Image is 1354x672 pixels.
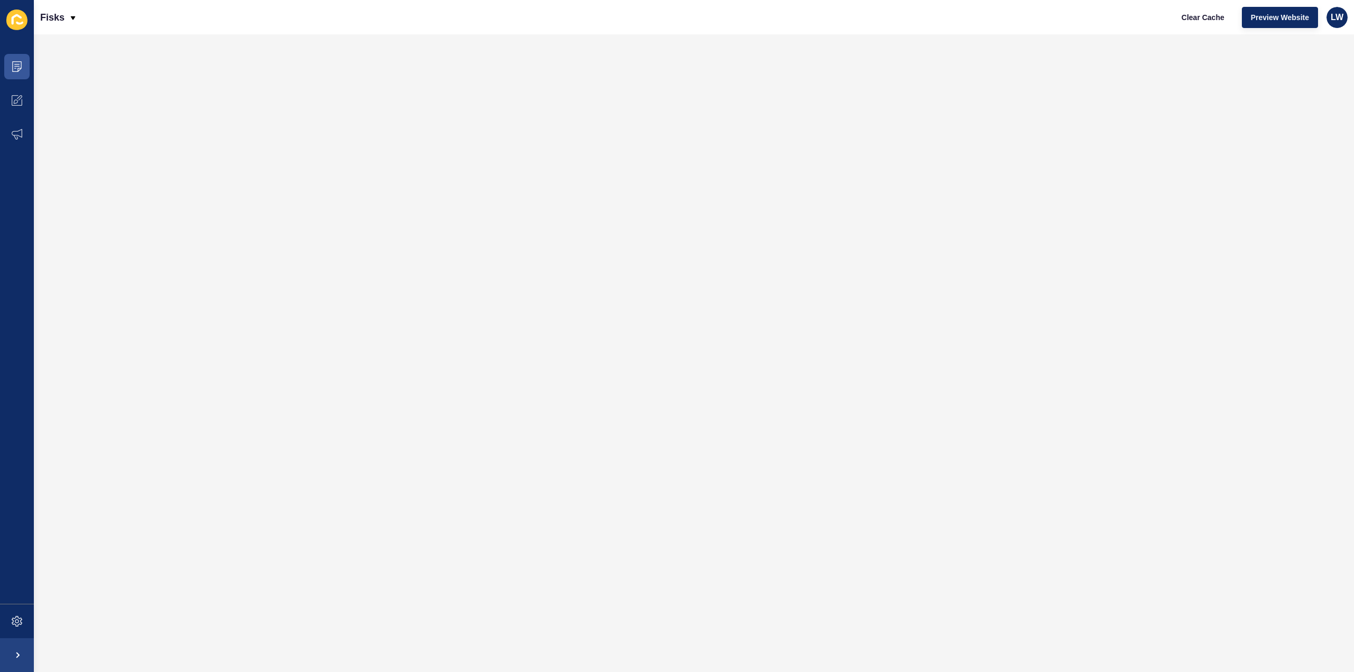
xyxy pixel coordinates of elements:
[1173,7,1233,28] button: Clear Cache
[1182,12,1224,23] span: Clear Cache
[1251,12,1309,23] span: Preview Website
[1242,7,1318,28] button: Preview Website
[40,4,65,31] p: Fisks
[1331,12,1343,23] span: LW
